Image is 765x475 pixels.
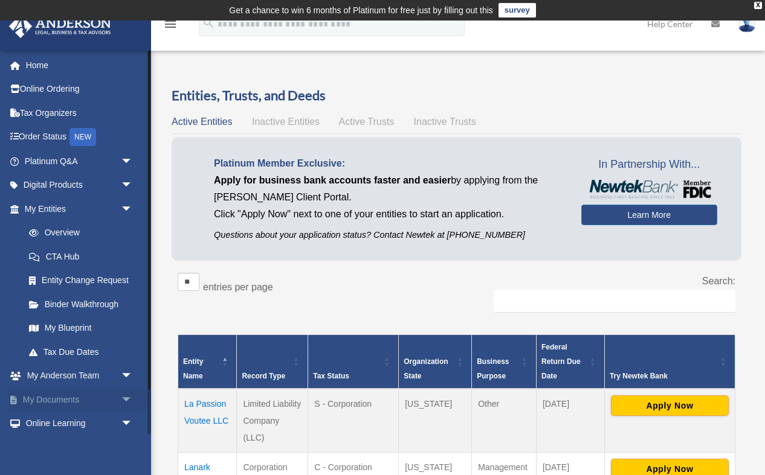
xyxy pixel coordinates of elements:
[214,155,563,172] p: Platinum Member Exclusive:
[8,101,151,125] a: Tax Organizers
[17,316,145,340] a: My Blueprint
[8,412,151,436] a: Online Learningarrow_drop_down
[17,221,139,245] a: Overview
[536,334,604,389] th: Federal Return Due Date: Activate to sort
[237,334,308,389] th: Record Type: Activate to sort
[399,334,472,389] th: Organization State: Activate to sort
[237,389,308,453] td: Limited Liability Company (LLC)
[17,340,145,364] a: Tax Due Dates
[203,282,273,292] label: entries per page
[163,17,178,31] i: menu
[121,149,145,174] span: arrow_drop_down
[202,16,215,30] i: search
[121,364,145,389] span: arrow_drop_down
[536,389,604,453] td: [DATE]
[242,372,285,380] span: Record Type
[69,128,96,146] div: NEW
[229,3,493,18] div: Get a chance to win 6 months of Platinum for free just by filling out this
[183,357,203,380] span: Entity Name
[121,412,145,436] span: arrow_drop_down
[178,389,237,453] td: La Passion Voutee LLC
[8,197,145,221] a: My Entitiesarrow_drop_down
[399,389,472,453] td: [US_STATE]
[121,387,145,412] span: arrow_drop_down
[499,3,536,18] a: survey
[313,372,349,380] span: Tax Status
[339,116,395,127] span: Active Trusts
[121,173,145,198] span: arrow_drop_down
[214,206,563,223] p: Click "Apply Now" next to one of your entities to start an application.
[172,116,232,127] span: Active Entities
[610,369,717,383] div: Try Newtek Bank
[8,149,151,173] a: Platinum Q&Aarrow_drop_down
[163,21,178,31] a: menu
[308,334,399,389] th: Tax Status: Activate to sort
[738,15,756,33] img: User Pic
[581,155,718,174] span: In Partnership With...
[214,175,451,185] span: Apply for business bank accounts faster and easier
[472,389,537,453] td: Other
[702,276,735,286] label: Search:
[414,116,476,127] span: Inactive Trusts
[8,125,151,150] a: Order StatusNEW
[541,343,581,380] span: Federal Return Due Date
[604,334,735,389] th: Try Newtek Bank : Activate to sort
[8,53,151,77] a: Home
[581,205,718,225] a: Learn More
[477,357,509,380] span: Business Purpose
[172,86,741,105] h3: Entities, Trusts, and Deeds
[472,334,537,389] th: Business Purpose: Activate to sort
[5,14,115,38] img: Anderson Advisors Platinum Portal
[8,173,151,197] a: Digital Productsarrow_drop_down
[611,395,729,416] button: Apply Now
[587,180,712,198] img: NewtekBankLogoSM.png
[17,269,145,293] a: Entity Change Request
[404,357,448,380] span: Organization State
[214,172,563,206] p: by applying from the [PERSON_NAME] Client Portal.
[17,244,145,269] a: CTA Hub
[754,2,762,9] div: close
[8,387,151,412] a: My Documentsarrow_drop_down
[121,197,145,222] span: arrow_drop_down
[8,364,151,388] a: My Anderson Teamarrow_drop_down
[214,228,563,243] p: Questions about your application status? Contact Newtek at [PHONE_NUMBER]
[178,334,237,389] th: Entity Name: Activate to invert sorting
[17,292,145,316] a: Binder Walkthrough
[308,389,399,453] td: S - Corporation
[8,77,151,101] a: Online Ordering
[252,116,320,127] span: Inactive Entities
